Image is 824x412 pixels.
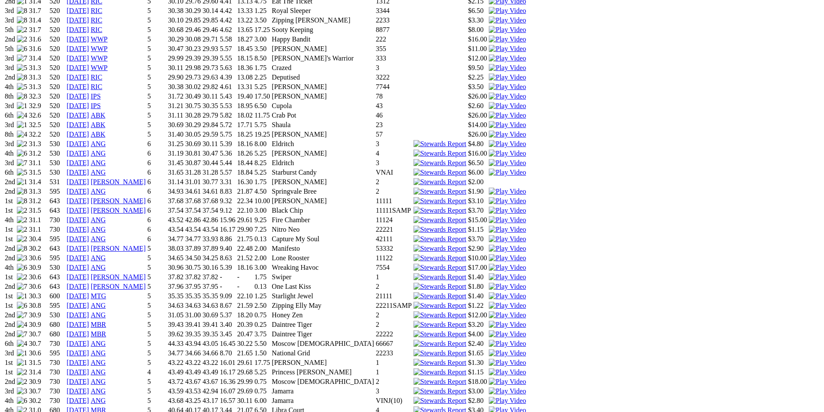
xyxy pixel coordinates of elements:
img: 3 [17,387,27,395]
a: [DATE] [67,397,89,404]
img: Stewards Report [414,368,466,376]
td: 8877 [375,26,412,34]
a: [DATE] [67,121,89,128]
a: [DATE] [67,54,89,62]
img: 6 [17,264,27,271]
a: WWP [91,54,108,62]
a: View replay [489,93,526,100]
td: 4.62 [219,26,236,34]
a: View replay [489,45,526,52]
a: [DATE] [67,302,89,309]
a: View replay [489,16,526,24]
img: Stewards Report [414,264,466,271]
a: [DATE] [67,235,89,243]
img: Play Video [489,45,526,53]
a: View replay [489,311,526,319]
a: [DATE] [67,35,89,43]
img: Play Video [489,378,526,386]
img: Play Video [489,273,526,281]
img: Play Video [489,368,526,376]
a: View replay [489,169,526,176]
a: View replay [489,245,526,252]
img: 1 [17,102,27,110]
a: [DATE] [67,131,89,138]
a: View replay [489,121,526,128]
td: 29.85 [185,16,201,25]
img: Play Video [489,245,526,252]
a: [DATE] [67,197,89,204]
a: ANG [91,150,106,157]
a: View replay [489,188,526,195]
td: 30.68 [167,26,184,34]
img: Play Video [489,397,526,405]
td: Royal Sleeper [271,6,375,15]
a: [DATE] [67,7,89,14]
img: Play Video [489,169,526,176]
a: [DATE] [67,283,89,290]
a: [DATE] [67,273,89,281]
img: Stewards Report [414,150,466,157]
img: 6 [17,150,27,157]
td: 5 [147,26,167,34]
a: View replay [489,340,526,347]
img: 2 [17,216,27,224]
img: 2 [17,207,27,214]
a: [DATE] [67,169,89,176]
img: Play Video [489,226,526,233]
a: View replay [489,349,526,357]
img: Stewards Report [414,235,466,243]
img: 4 [17,340,27,348]
img: Stewards Report [414,273,466,281]
td: Zipping [PERSON_NAME] [271,16,375,25]
a: [DATE] [67,349,89,357]
img: 1 [17,359,27,367]
img: Stewards Report [414,169,466,176]
img: 2 [17,226,27,233]
a: [DATE] [67,311,89,319]
img: Stewards Report [414,254,466,262]
td: $6.50 [468,6,487,15]
td: $8.00 [468,26,487,34]
img: Play Video [489,311,526,319]
a: ABK [91,131,106,138]
a: WWP [91,45,108,52]
img: Play Video [489,216,526,224]
td: 4.42 [219,6,236,15]
img: 8 [17,93,27,100]
img: Stewards Report [414,216,466,224]
a: View replay [489,302,526,309]
td: 3.50 [254,16,270,25]
a: [DATE] [67,207,89,214]
img: Stewards Report [414,159,466,167]
a: [DATE] [67,140,89,147]
a: ANG [91,216,106,224]
a: MBR [91,321,106,328]
img: Stewards Report [414,387,466,395]
img: Stewards Report [414,178,466,186]
a: [DATE] [67,321,89,328]
a: [DATE] [67,150,89,157]
img: Stewards Report [414,207,466,214]
a: ANG [91,340,106,347]
a: ANG [91,397,106,404]
td: $3.30 [468,16,487,25]
img: 2 [17,26,27,34]
a: [DATE] [67,93,89,100]
img: 5 [17,83,27,91]
img: Stewards Report [414,378,466,386]
a: MBR [91,330,106,338]
td: 31.7 [29,26,48,34]
img: Play Video [489,54,526,62]
td: 13.22 [237,16,253,25]
a: [DATE] [67,16,89,24]
a: [PERSON_NAME] [91,207,146,214]
a: ANG [91,349,106,357]
a: [DATE] [67,64,89,71]
img: 8 [17,73,27,81]
img: Stewards Report [414,321,466,329]
td: 520 [49,16,66,25]
img: 7 [17,330,27,338]
a: View replay [489,254,526,262]
td: 29.46 [202,26,218,34]
img: 8 [17,16,27,24]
